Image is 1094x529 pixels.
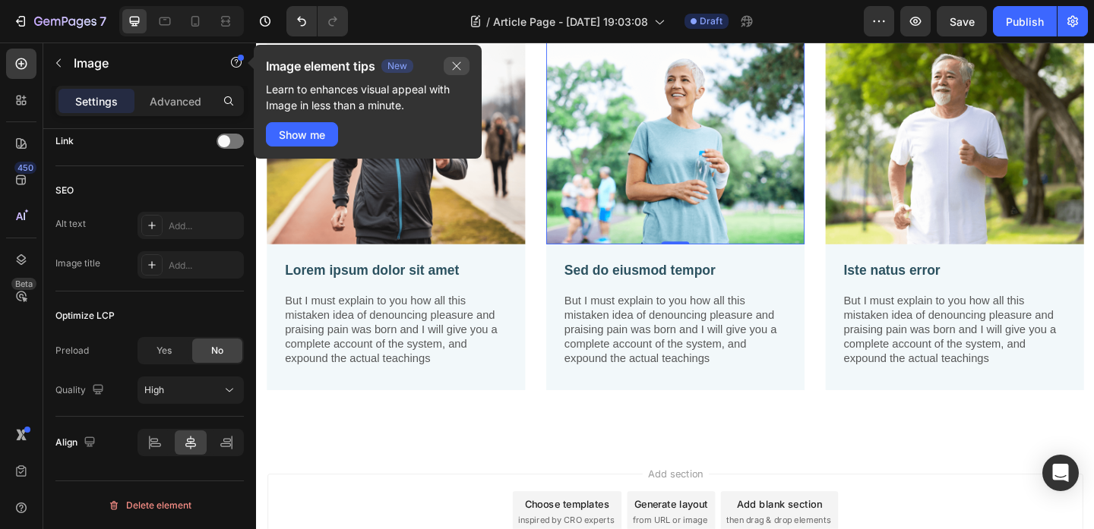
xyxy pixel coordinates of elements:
[335,239,577,258] p: Sed do eiusmod tempor
[993,6,1057,36] button: Publish
[11,278,36,290] div: Beta
[55,433,99,453] div: Align
[937,6,987,36] button: Save
[55,344,89,357] div: Preload
[31,239,273,258] p: Lorem ipsum dolor sit amet
[950,15,975,28] span: Save
[169,219,240,233] div: Add...
[335,273,577,352] p: But I must explain to you how all this mistaken idea of denouncing pleasure and praising pain was...
[55,184,74,197] div: SEO
[55,134,74,148] div: Link
[55,309,115,323] div: Optimize LCP
[409,513,491,527] span: from URL or image
[138,376,244,404] button: High
[108,496,191,515] div: Delete element
[211,344,223,357] span: No
[144,384,164,395] span: High
[55,217,86,231] div: Alt text
[493,14,648,30] span: Article Page - [DATE] 19:03:08
[511,513,624,527] span: then drag & drop elements
[285,513,389,527] span: inspired by CRO experts
[420,461,492,477] span: Add section
[74,54,203,72] p: Image
[412,494,492,510] div: Generate layout
[169,259,240,272] div: Add...
[55,380,107,401] div: Quality
[1006,14,1044,30] div: Publish
[639,273,881,352] p: But I must explain to you how all this mistaken idea of denouncing pleasure and praising pain was...
[639,239,881,258] p: Iste natus error
[150,93,201,109] p: Advanced
[256,43,1094,529] iframe: Design area
[700,14,722,28] span: Draft
[1042,455,1079,491] div: Open Intercom Messenger
[55,257,100,270] div: Image title
[31,273,273,352] p: But I must explain to you how all this mistaken idea of denouncing pleasure and praising pain was...
[157,344,172,357] span: Yes
[292,494,384,510] div: Choose templates
[486,14,490,30] span: /
[100,12,106,30] p: 7
[14,162,36,174] div: 450
[286,6,348,36] div: Undo/Redo
[523,494,615,510] div: Add blank section
[75,93,118,109] p: Settings
[55,493,244,518] button: Delete element
[6,6,113,36] button: 7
